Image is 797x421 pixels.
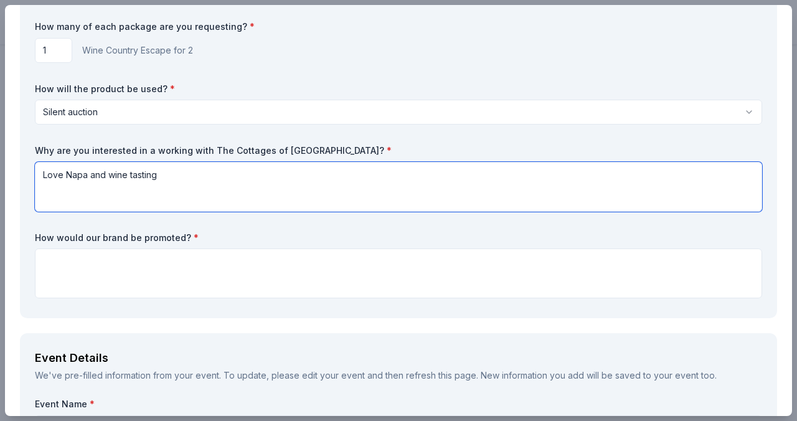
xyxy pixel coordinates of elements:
[35,368,762,383] div: We've pre-filled information from your event. To update, please edit your event and then refresh ...
[35,232,762,244] label: How would our brand be promoted?
[82,43,193,58] div: Wine Country Escape for 2
[35,83,762,95] label: How will the product be used?
[35,398,762,410] label: Event Name
[35,348,762,368] div: Event Details
[35,162,762,212] textarea: Love Napa and wine tasting
[35,21,762,33] label: How many of each package are you requesting?
[35,144,762,157] label: Why are you interested in a working with The Cottages of [GEOGRAPHIC_DATA]?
